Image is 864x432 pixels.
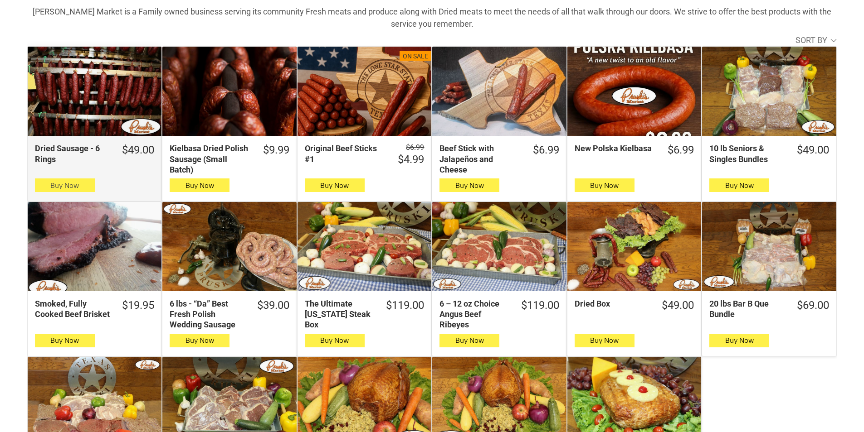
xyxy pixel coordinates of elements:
div: $39.00 [257,298,289,312]
div: On Sale [403,52,428,61]
div: $49.00 [122,143,154,157]
button: Buy Now [709,178,769,192]
div: Smoked, Fully Cooked Beef Brisket [35,298,110,320]
span: Buy Now [185,181,214,190]
a: $19.95Smoked, Fully Cooked Beef Brisket [28,298,161,320]
div: Kielbasa Dried Polish Sausage (Small Batch) [170,143,251,175]
a: $49.00Dried Box [567,298,701,312]
a: $49.00Dried Sausage - 6 Rings [28,143,161,164]
button: Buy Now [439,178,499,192]
a: 6 – 12 oz Choice Angus Beef Ribeyes [432,202,566,291]
div: $69.00 [797,298,829,312]
div: $19.95 [122,298,154,312]
div: $6.99 [533,143,559,157]
span: Buy Now [50,336,79,345]
button: Buy Now [170,334,229,347]
a: $9.99Kielbasa Dried Polish Sausage (Small Batch) [162,143,296,175]
a: 10 lb Seniors &amp; Singles Bundles [702,47,836,136]
a: The Ultimate Texas Steak Box [298,202,431,291]
button: Buy Now [305,334,365,347]
a: $6.99New Polska Kielbasa [567,143,701,157]
a: Dried Box [567,202,701,291]
div: 6 lbs - “Da” Best Fresh Polish Wedding Sausage [170,298,245,330]
button: Buy Now [305,178,365,192]
span: Buy Now [725,336,754,345]
a: Dried Sausage - 6 Rings [28,47,161,136]
a: Beef Stick with Jalapeños and Cheese [432,47,566,136]
a: $119.006 – 12 oz Choice Angus Beef Ribeyes [432,298,566,330]
div: $49.00 [797,143,829,157]
div: Dried Sausage - 6 Rings [35,143,110,164]
span: Buy Now [590,181,619,190]
button: Buy Now [575,178,635,192]
span: Buy Now [320,181,349,190]
a: On SaleOriginal Beef Sticks #1 [298,47,431,136]
span: Buy Now [590,336,619,345]
button: Buy Now [709,334,769,347]
div: $119.00 [521,298,559,312]
a: New Polska Kielbasa [567,47,701,136]
a: 6 lbs - “Da” Best Fresh Polish Wedding Sausage [162,202,296,291]
div: New Polska Kielbasa [575,143,656,154]
s: $6.99 [406,143,424,152]
div: $9.99 [263,143,289,157]
div: 10 lb Seniors & Singles Bundles [709,143,785,164]
span: Buy Now [455,181,484,190]
div: $6.99 [668,143,694,157]
div: Dried Box [575,298,650,309]
div: $4.99 [398,153,424,167]
a: $119.00The Ultimate [US_STATE] Steak Box [298,298,431,330]
span: Buy Now [455,336,484,345]
a: Smoked, Fully Cooked Beef Brisket [28,202,161,291]
a: Kielbasa Dried Polish Sausage (Small Batch) [162,47,296,136]
button: Buy Now [575,334,635,347]
a: $6.99 $4.99Original Beef Sticks #1 [298,143,431,167]
a: $6.99Beef Stick with Jalapeños and Cheese [432,143,566,175]
div: 6 – 12 oz Choice Angus Beef Ribeyes [439,298,509,330]
div: 20 lbs Bar B Que Bundle [709,298,785,320]
span: Buy Now [725,181,754,190]
a: $69.0020 lbs Bar B Que Bundle [702,298,836,320]
span: Buy Now [320,336,349,345]
a: 20 lbs Bar B Que Bundle [702,202,836,291]
a: $49.0010 lb Seniors & Singles Bundles [702,143,836,164]
div: The Ultimate [US_STATE] Steak Box [305,298,374,330]
div: $49.00 [662,298,694,312]
button: Buy Now [35,334,95,347]
span: Buy Now [185,336,214,345]
button: Buy Now [170,178,229,192]
strong: [PERSON_NAME] Market is a Family owned business serving its community Fresh meats and produce alo... [33,7,831,29]
div: Beef Stick with Jalapeños and Cheese [439,143,521,175]
button: Buy Now [35,178,95,192]
div: Original Beef Sticks #1 [305,143,386,164]
button: Buy Now [439,334,499,347]
a: $39.006 lbs - “Da” Best Fresh Polish Wedding Sausage [162,298,296,330]
div: $119.00 [386,298,424,312]
span: Buy Now [50,181,79,190]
